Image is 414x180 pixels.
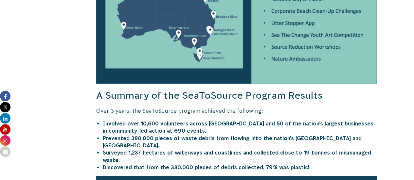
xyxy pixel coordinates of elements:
li: . [103,120,377,135]
p: Over 3 years, the SeaToSource program achieved the following: [96,107,377,114]
strong: Discovered that from the 380,000 pieces of debris collected, 79% was plastic! [103,164,310,170]
strong: Surveyed 1,237 hectares of waterways and coastlines and collected close to 19 tonnes of mismanage... [103,150,371,163]
h3: A Summary of the SeaToSource Program Results [96,89,377,102]
strong: Prevented 380,000 pieces of waste debris from flowing into the nation’s [GEOGRAPHIC_DATA] and [GE... [103,135,362,148]
strong: Involved over 10,600 volunteers across [GEOGRAPHIC_DATA] and 50 of the nation’s largest businesse... [103,121,373,134]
